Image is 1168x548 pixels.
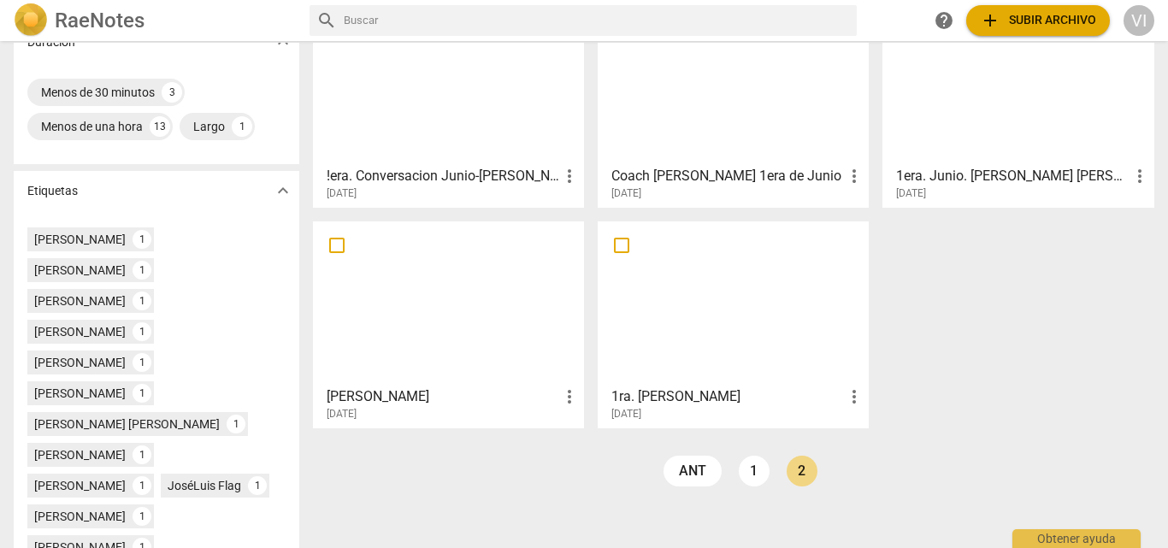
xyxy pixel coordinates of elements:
div: 1 [133,476,151,495]
h3: lucy correa [327,386,559,407]
a: ant [664,456,722,486]
button: Subir [966,5,1110,36]
div: 1 [133,353,151,372]
div: Menos de una hora [41,118,143,135]
div: 1 [133,507,151,526]
div: [PERSON_NAME] [34,508,126,525]
a: Obtener ayuda [929,5,959,36]
input: Buscar [344,7,851,34]
a: LogoRaeNotes [14,3,296,38]
div: 13 [150,116,170,137]
span: add [980,10,1000,31]
div: 1 [248,476,267,495]
h3: 1ra. junio Milagros-Lucy [611,386,844,407]
p: Etiquetas [27,182,78,200]
div: Obtener ayuda [1012,529,1141,548]
a: [PERSON_NAME][DATE] [319,227,578,421]
div: [PERSON_NAME] [34,354,126,371]
h2: RaeNotes [55,9,145,32]
span: more_vert [844,386,864,407]
span: more_vert [559,386,580,407]
button: VI [1124,5,1154,36]
h3: 1era. Junio. Maria Mercedes Colina [896,166,1129,186]
h3: !era. Conversacion Junio-Vivi Gurruchaga [327,166,559,186]
span: [DATE] [327,186,357,201]
div: Menos de 30 minutos [41,84,155,101]
a: Page 1 [739,456,770,486]
div: [PERSON_NAME] [34,323,126,340]
div: [PERSON_NAME] [PERSON_NAME] [34,415,220,433]
div: [PERSON_NAME] [34,262,126,279]
span: expand_more [273,180,293,201]
span: search [316,10,337,31]
a: 1era. Junio. [PERSON_NAME] [PERSON_NAME][DATE] [888,7,1147,200]
div: 3 [162,82,182,103]
div: 1 [133,322,151,341]
span: more_vert [844,166,864,186]
span: help [934,10,954,31]
div: [PERSON_NAME] [34,385,126,402]
span: more_vert [1130,166,1150,186]
div: 1 [232,116,252,137]
div: [PERSON_NAME] [34,477,126,494]
img: Logo [14,3,48,38]
button: Mostrar más [270,178,296,203]
div: 1 [227,415,245,433]
div: [PERSON_NAME] [34,446,126,463]
div: [PERSON_NAME] [34,292,126,309]
span: [DATE] [611,186,641,201]
div: 1 [133,230,151,249]
span: more_vert [559,166,580,186]
div: Largo [193,118,225,135]
span: [DATE] [327,407,357,421]
a: 1ra. [PERSON_NAME][DATE] [604,227,863,421]
a: Page 2 is your current page [787,456,817,486]
span: [DATE] [896,186,926,201]
div: 1 [133,445,151,464]
a: !era. Conversacion Junio-[PERSON_NAME][DATE] [319,7,578,200]
div: 1 [133,384,151,403]
h3: Coach Roxana Guerrero 1era de Junio [611,166,844,186]
div: 1 [133,261,151,280]
a: Coach [PERSON_NAME] 1era de Junio[DATE] [604,7,863,200]
div: [PERSON_NAME] [34,231,126,248]
span: Subir archivo [980,10,1096,31]
div: JoséLuis Flag [168,477,241,494]
span: [DATE] [611,407,641,421]
div: 1 [133,292,151,310]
